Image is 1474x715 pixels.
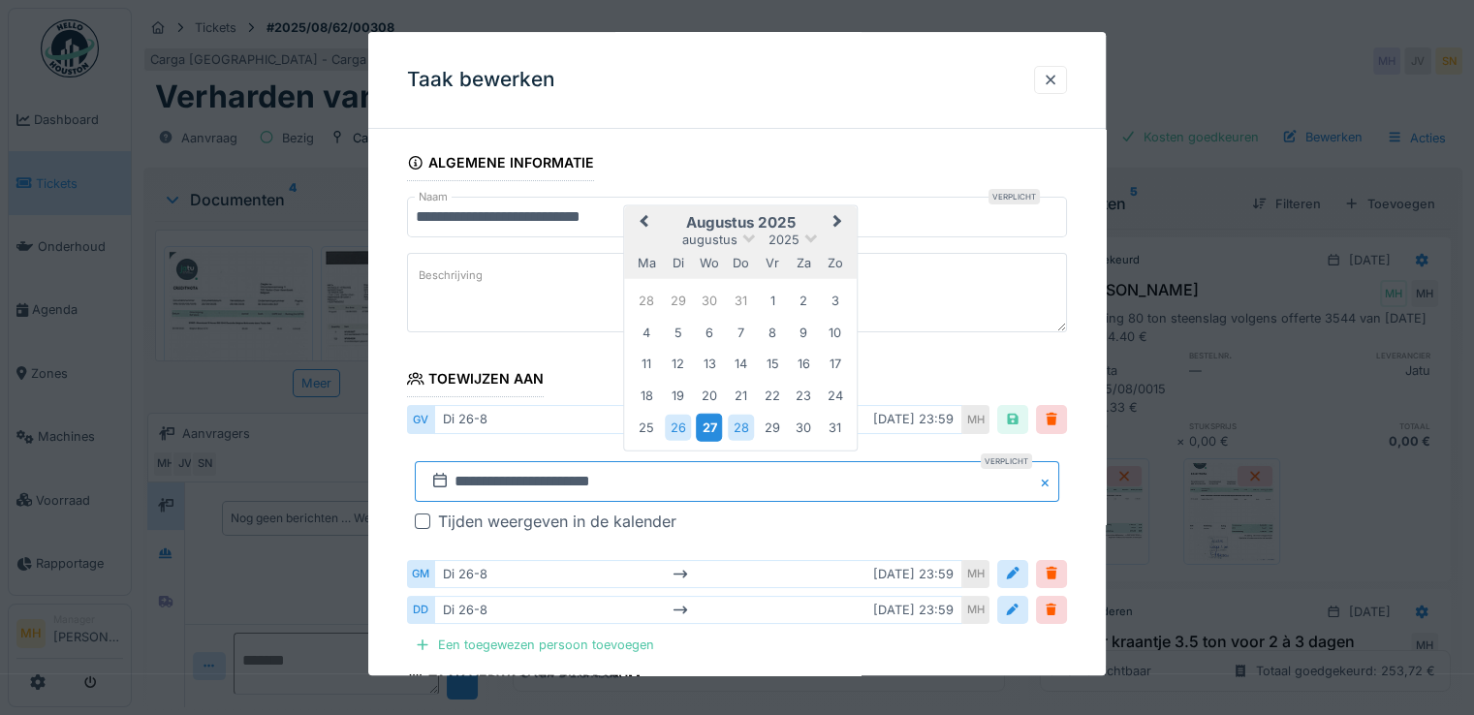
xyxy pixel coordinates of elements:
[696,414,722,442] div: Choose woensdag 27 augustus 2025
[633,351,659,377] div: Choose maandag 11 augustus 2025
[728,288,754,314] div: Choose donderdag 31 juli 2025
[728,320,754,346] div: Choose donderdag 7 augustus 2025
[759,351,785,377] div: Choose vrijdag 15 augustus 2025
[626,207,657,238] button: Previous Month
[434,406,962,434] div: di 26-8 [DATE] 23:59
[759,288,785,314] div: Choose vrijdag 1 augustus 2025
[696,288,722,314] div: Choose woensdag 30 juli 2025
[1038,461,1059,502] button: Close
[633,320,659,346] div: Choose maandag 4 augustus 2025
[624,213,857,231] h2: augustus 2025
[665,320,691,346] div: Choose dinsdag 5 augustus 2025
[407,68,555,92] h3: Taak bewerken
[438,510,676,533] div: Tijden weergeven in de kalender
[825,207,856,238] button: Next Month
[665,351,691,377] div: Choose dinsdag 12 augustus 2025
[665,415,691,441] div: Choose dinsdag 26 augustus 2025
[962,406,989,434] div: MH
[415,264,486,289] label: Beschrijving
[728,382,754,408] div: Choose donderdag 21 augustus 2025
[981,453,1032,469] div: Verplicht
[822,382,848,408] div: Choose zondag 24 augustus 2025
[696,320,722,346] div: Choose woensdag 6 augustus 2025
[682,233,737,247] span: augustus
[822,288,848,314] div: Choose zondag 3 augustus 2025
[434,596,962,624] div: di 26-8 [DATE] 23:59
[791,320,817,346] div: Choose zaterdag 9 augustus 2025
[791,250,817,276] div: zaterdag
[759,250,785,276] div: vrijdag
[822,320,848,346] div: Choose zondag 10 augustus 2025
[407,560,434,588] div: GM
[768,233,800,247] span: 2025
[988,189,1040,204] div: Verplicht
[407,666,641,699] div: Taak verwachte einddatum
[696,250,722,276] div: woensdag
[759,382,785,408] div: Choose vrijdag 22 augustus 2025
[791,415,817,441] div: Choose zaterdag 30 augustus 2025
[962,596,989,624] div: MH
[696,351,722,377] div: Choose woensdag 13 augustus 2025
[633,415,659,441] div: Choose maandag 25 augustus 2025
[759,320,785,346] div: Choose vrijdag 8 augustus 2025
[962,560,989,588] div: MH
[822,351,848,377] div: Choose zondag 17 augustus 2025
[822,415,848,441] div: Choose zondag 31 augustus 2025
[665,288,691,314] div: Choose dinsdag 29 juli 2025
[407,632,662,658] div: Een toegewezen persoon toevoegen
[728,250,754,276] div: donderdag
[822,250,848,276] div: zondag
[665,382,691,408] div: Choose dinsdag 19 augustus 2025
[434,560,962,588] div: di 26-8 [DATE] 23:59
[665,250,691,276] div: dinsdag
[759,415,785,441] div: Choose vrijdag 29 augustus 2025
[407,596,434,624] div: DD
[633,288,659,314] div: Choose maandag 28 juli 2025
[791,382,817,408] div: Choose zaterdag 23 augustus 2025
[633,382,659,408] div: Choose maandag 18 augustus 2025
[728,351,754,377] div: Choose donderdag 14 augustus 2025
[696,382,722,408] div: Choose woensdag 20 augustus 2025
[633,250,659,276] div: maandag
[415,189,452,205] label: Naam
[791,351,817,377] div: Choose zaterdag 16 augustus 2025
[791,288,817,314] div: Choose zaterdag 2 augustus 2025
[631,285,851,444] div: Month augustus, 2025
[407,406,434,434] div: GV
[728,415,754,441] div: Choose donderdag 28 augustus 2025
[407,365,544,398] div: Toewijzen aan
[407,148,594,181] div: Algemene informatie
